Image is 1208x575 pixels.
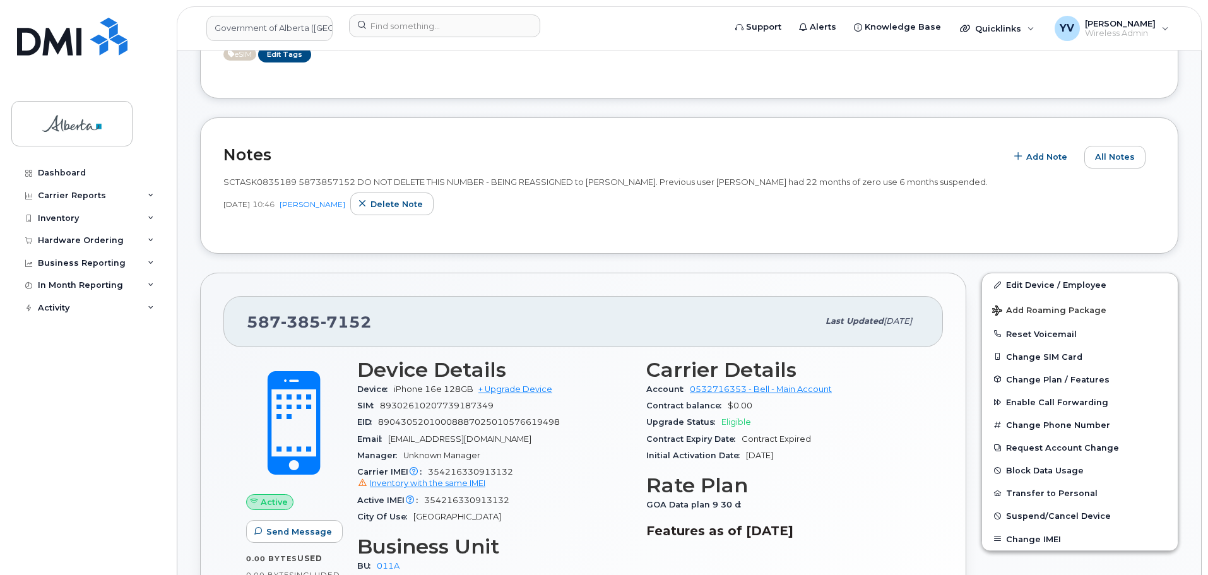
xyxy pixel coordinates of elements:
[982,459,1178,482] button: Block Data Usage
[746,451,773,460] span: [DATE]
[746,21,781,33] span: Support
[982,297,1178,323] button: Add Roaming Package
[388,434,531,444] span: [EMAIL_ADDRESS][DOMAIN_NAME]
[826,316,884,326] span: Last updated
[357,384,394,394] span: Device
[370,478,485,488] span: Inventory with the same IMEI
[357,359,631,381] h3: Device Details
[281,312,321,331] span: 385
[223,48,256,61] span: Active
[975,23,1021,33] span: Quicklinks
[357,535,631,558] h3: Business Unit
[266,526,332,538] span: Send Message
[690,384,832,394] a: 0532716353 - Bell - Main Account
[982,482,1178,504] button: Transfer to Personal
[478,384,552,394] a: + Upgrade Device
[357,467,428,477] span: Carrier IMEI
[223,145,1000,164] h2: Notes
[349,15,540,37] input: Find something...
[350,193,434,215] button: Delete note
[370,198,423,210] span: Delete note
[1085,28,1156,39] span: Wireless Admin
[1006,146,1078,169] button: Add Note
[1026,151,1067,163] span: Add Note
[646,417,721,427] span: Upgrade Status
[982,323,1178,345] button: Reset Voicemail
[223,199,250,210] span: [DATE]
[206,16,333,41] a: Government of Alberta (GOA)
[378,417,560,427] span: 89043052010008887025010576619498
[380,401,494,410] span: 89302610207739187349
[297,554,323,563] span: used
[646,474,920,497] h3: Rate Plan
[357,434,388,444] span: Email
[884,316,912,326] span: [DATE]
[726,15,790,40] a: Support
[357,401,380,410] span: SIM
[394,384,473,394] span: iPhone 16e 128GB
[1006,374,1110,384] span: Change Plan / Features
[742,434,811,444] span: Contract Expired
[424,495,509,505] span: 354216330913132
[246,554,297,563] span: 0.00 Bytes
[845,15,950,40] a: Knowledge Base
[646,451,746,460] span: Initial Activation Date
[646,401,728,410] span: Contract balance
[982,528,1178,550] button: Change IMEI
[1084,146,1146,169] button: All Notes
[321,312,372,331] span: 7152
[403,451,480,460] span: Unknown Manager
[646,523,920,538] h3: Features as of [DATE]
[1095,151,1135,163] span: All Notes
[247,312,372,331] span: 587
[646,500,747,509] span: GOA Data plan 9 30 d
[1085,18,1156,28] span: [PERSON_NAME]
[982,273,1178,296] a: Edit Device / Employee
[261,496,288,508] span: Active
[357,451,403,460] span: Manager
[357,561,377,571] span: BU
[865,21,941,33] span: Knowledge Base
[377,561,400,571] a: 011A
[790,15,845,40] a: Alerts
[223,177,988,187] span: SCTASK0835189 5873857152 DO NOT DELETE THIS NUMBER - BEING REASSIGNED to [PERSON_NAME]. Previous ...
[252,199,275,210] span: 10:46
[258,47,311,62] a: Edit Tags
[646,359,920,381] h3: Carrier Details
[1006,398,1108,407] span: Enable Call Forwarding
[357,467,631,490] span: 354216330913132
[982,391,1178,413] button: Enable Call Forwarding
[357,495,424,505] span: Active IMEI
[357,512,413,521] span: City Of Use
[951,16,1043,41] div: Quicklinks
[982,436,1178,459] button: Request Account Change
[1006,511,1111,521] span: Suspend/Cancel Device
[646,384,690,394] span: Account
[810,21,836,33] span: Alerts
[1046,16,1178,41] div: Yen Vong
[1060,21,1074,36] span: YV
[280,199,345,209] a: [PERSON_NAME]
[982,345,1178,368] button: Change SIM Card
[982,368,1178,391] button: Change Plan / Features
[357,417,378,427] span: EID
[982,504,1178,527] button: Suspend/Cancel Device
[413,512,501,521] span: [GEOGRAPHIC_DATA]
[246,520,343,543] button: Send Message
[357,478,485,488] a: Inventory with the same IMEI
[721,417,751,427] span: Eligible
[728,401,752,410] span: $0.00
[992,305,1106,317] span: Add Roaming Package
[646,434,742,444] span: Contract Expiry Date
[982,413,1178,436] button: Change Phone Number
